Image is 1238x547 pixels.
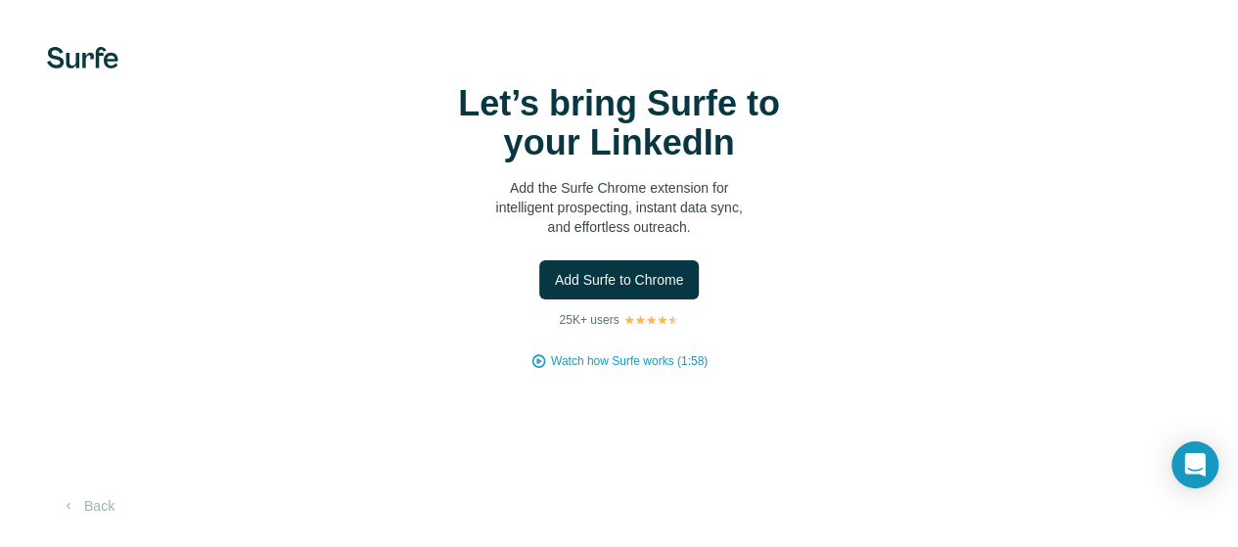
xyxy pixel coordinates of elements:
[551,352,708,370] button: Watch how Surfe works (1:58)
[47,47,118,68] img: Surfe's logo
[623,314,679,326] img: Rating Stars
[539,260,700,299] button: Add Surfe to Chrome
[555,270,684,290] span: Add Surfe to Chrome
[559,311,619,329] p: 25K+ users
[47,488,128,524] button: Back
[424,178,815,237] p: Add the Surfe Chrome extension for intelligent prospecting, instant data sync, and effortless out...
[424,84,815,162] h1: Let’s bring Surfe to your LinkedIn
[1171,441,1218,488] div: Open Intercom Messenger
